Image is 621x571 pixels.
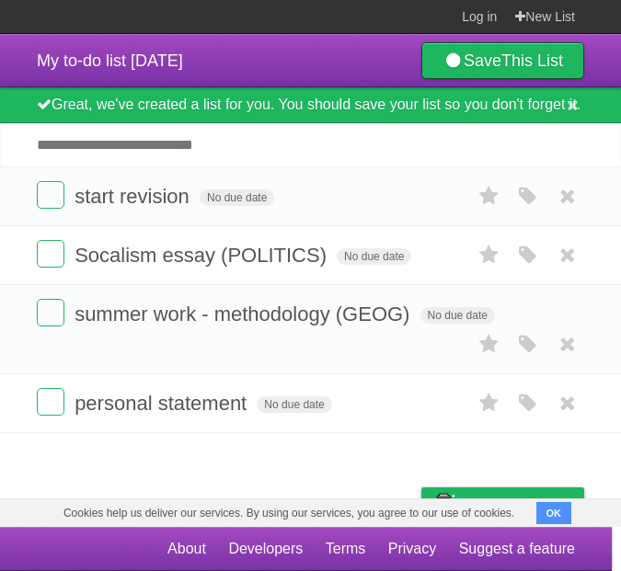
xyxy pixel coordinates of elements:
[472,240,507,270] label: Star task
[167,531,206,566] a: About
[37,388,64,416] label: Done
[200,189,274,206] span: No due date
[337,248,411,265] span: No due date
[431,488,455,520] img: Buy me a coffee
[75,244,331,267] span: Socalism essay (POLITICS)
[472,329,507,360] label: Star task
[501,51,563,70] b: This List
[472,181,507,211] label: Star task
[37,181,64,209] label: Done
[421,487,584,521] a: Buy me a coffee
[75,185,194,208] span: start revision
[472,388,507,418] label: Star task
[228,531,303,566] a: Developers
[75,303,414,325] span: summer work - methodology (GEOG)
[421,42,584,79] a: SaveThis List
[37,51,183,70] span: My to-do list [DATE]
[536,502,572,524] button: OK
[326,531,366,566] a: Terms
[37,299,64,326] label: Done
[257,396,331,413] span: No due date
[420,307,495,324] span: No due date
[45,499,533,527] span: Cookies help us deliver our services. By using our services, you agree to our use of cookies.
[459,531,575,566] a: Suggest a feature
[75,392,251,415] span: personal statement
[460,488,575,520] span: Buy me a coffee
[37,240,64,268] label: Done
[388,531,436,566] a: Privacy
